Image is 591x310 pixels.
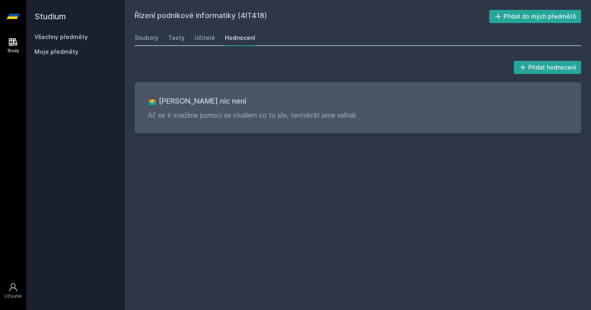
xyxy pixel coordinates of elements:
a: Soubory [135,30,158,46]
a: Testy [168,30,185,46]
button: Přidat hodnocení [514,61,582,74]
div: Hodnocení [225,34,255,42]
a: Hodnocení [225,30,255,46]
a: Study [2,33,25,58]
div: Study [7,48,19,54]
div: Testy [168,34,185,42]
div: Soubory [135,34,158,42]
h2: Řízení podnikové informatiky (4IT418) [135,10,489,23]
button: Přidat do mých předmětů [489,10,582,23]
a: Uživatel [2,278,25,303]
a: Učitelé [195,30,215,46]
div: Uživatel [5,293,22,299]
p: Ač se ti snažíme pomoci se studiem co to jde, tentokrát jsme selhali. [148,110,568,120]
span: Moje předměty [34,48,78,56]
div: Učitelé [195,34,215,42]
a: Všechny předměty [34,33,88,40]
h3: 🤷‍♂️ [PERSON_NAME] nic není [148,95,568,107]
